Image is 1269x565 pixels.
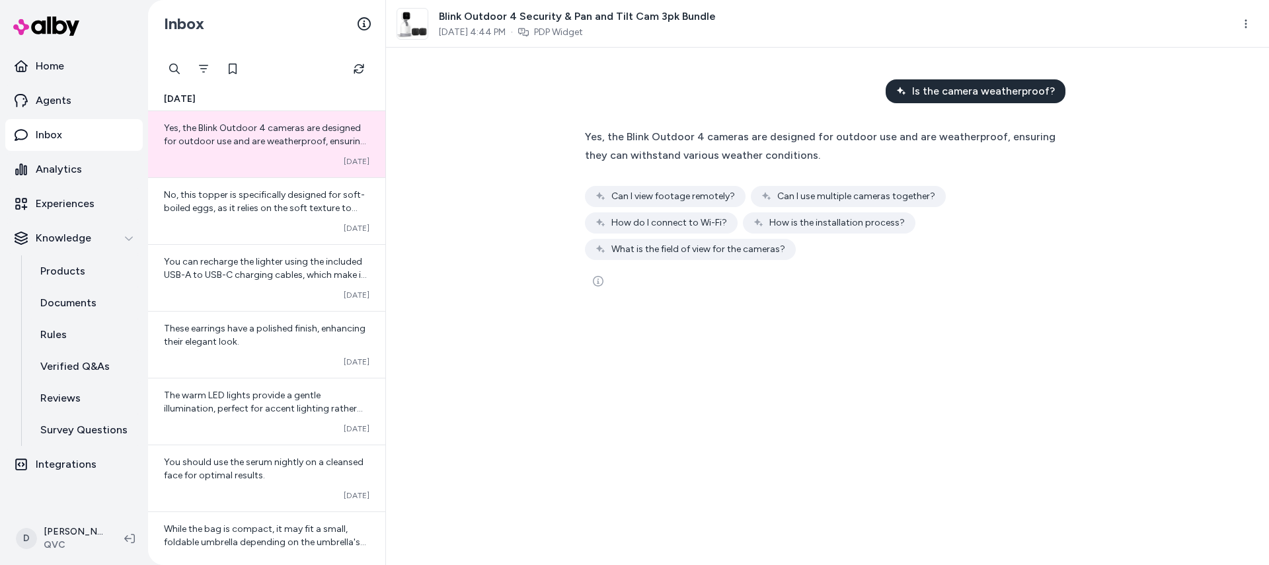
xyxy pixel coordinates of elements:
a: Documents [27,287,143,319]
a: You should use the serum nightly on a cleansed face for optimal results.[DATE] [148,445,385,511]
p: Analytics [36,161,82,177]
p: Verified Q&As [40,359,110,374]
a: The warm LED lights provide a gentle illumination, perfect for accent lighting rather than bright... [148,378,385,445]
img: alby Logo [13,17,79,36]
p: Integrations [36,456,96,472]
button: Filter [190,56,217,82]
span: Blink Outdoor 4 Security & Pan and Tilt Cam 3pk Bundle [439,9,716,24]
a: Survey Questions [27,414,143,446]
p: [PERSON_NAME] [44,525,103,539]
span: Can I use multiple cameras together? [777,190,935,203]
a: No, this topper is specifically designed for soft-boiled eggs, as it relies on the soft texture t... [148,177,385,244]
p: Rules [40,327,67,343]
span: [DATE] [344,223,369,234]
span: [DATE] 4:44 PM [439,26,506,39]
a: Products [27,255,143,287]
p: Documents [40,295,96,311]
span: How do I connect to Wi-Fi? [611,216,727,230]
button: Refresh [346,56,372,82]
p: Products [40,263,85,279]
span: [DATE] [344,290,369,300]
span: While the bag is compact, it may fit a small, foldable umbrella depending on the umbrella's size. [164,523,366,561]
a: You can recharge the lighter using the included USB-A to USB-C charging cables, which make it con... [148,244,385,311]
a: Inbox [5,119,143,151]
p: Agents [36,93,71,109]
a: PDP Widget [534,26,583,39]
span: Can I view footage remotely? [611,190,735,203]
a: These earrings have a polished finish, enhancing their elegant look.[DATE] [148,311,385,378]
span: [DATE] [344,490,369,501]
p: Survey Questions [40,422,128,438]
a: Rules [27,319,143,351]
a: Verified Q&As [27,351,143,382]
p: Reviews [40,390,81,406]
span: You should use the serum nightly on a cleansed face for optimal results. [164,456,364,481]
span: What is the field of view for the cameras? [611,243,785,256]
span: [DATE] [344,156,369,167]
a: Analytics [5,153,143,185]
span: The warm LED lights provide a gentle illumination, perfect for accent lighting rather than bright... [164,390,363,427]
button: Knowledge [5,222,143,254]
span: Yes, the Blink Outdoor 4 cameras are designed for outdoor use and are weatherproof, ensuring they... [164,122,366,160]
a: Integrations [5,449,143,480]
span: [DATE] [164,93,196,106]
span: D [16,528,37,549]
p: Home [36,58,64,74]
span: [DATE] [344,357,369,367]
span: How is the installation process? [769,216,905,230]
p: Inbox [36,127,62,143]
span: No, this topper is specifically designed for soft-boiled eggs, as it relies on the soft texture t... [164,189,365,227]
span: Yes, the Blink Outdoor 4 cameras are designed for outdoor use and are weatherproof, ensuring they... [585,130,1056,161]
span: These earrings have a polished finish, enhancing their elegant look. [164,323,365,347]
a: Reviews [27,382,143,414]
span: Is the camera weatherproof? [912,83,1055,99]
a: Yes, the Blink Outdoor 4 cameras are designed for outdoor use and are weatherproof, ensuring they... [148,111,385,177]
span: · [511,26,513,39]
p: Experiences [36,196,95,212]
h2: Inbox [164,14,204,34]
button: D[PERSON_NAME]QVC [8,517,114,560]
p: Knowledge [36,230,91,246]
img: e329544.001 [397,9,428,39]
a: Agents [5,85,143,116]
span: [DATE] [344,423,369,434]
a: Experiences [5,188,143,220]
span: QVC [44,539,103,552]
button: See more [585,268,611,294]
span: You can recharge the lighter using the included USB-A to USB-C charging cables, which make it con... [164,256,367,294]
a: Home [5,50,143,82]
